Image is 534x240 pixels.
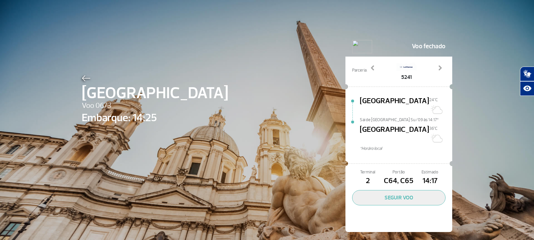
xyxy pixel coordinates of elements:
span: Estimado [415,169,446,175]
span: Embarque: 14:25 [82,110,228,126]
span: 24°C [429,97,438,103]
img: Sol com algumas nuvens [429,131,443,145]
span: C64, C65 [383,175,414,187]
span: 14:17 [415,175,446,187]
span: [GEOGRAPHIC_DATA] [82,81,228,105]
button: SEGUIR VOO [352,190,446,205]
img: Sol com muitas nuvens [429,103,443,116]
span: [GEOGRAPHIC_DATA] [360,124,429,145]
button: Abrir tradutor de língua de sinais. [520,67,534,81]
span: 5241 [396,73,417,81]
span: *Horáro local [360,145,452,152]
button: Abrir recursos assistivos. [520,81,534,96]
div: Plugin de acessibilidade da Hand Talk. [520,67,534,96]
span: [GEOGRAPHIC_DATA] [360,96,429,117]
span: Portão [383,169,414,175]
span: Voo 0673 [82,100,228,112]
span: Sai de [GEOGRAPHIC_DATA] Su/09 às 14:17* [360,117,452,121]
span: 36°C [429,126,438,131]
span: 2 [352,175,383,187]
span: Parceria: [352,67,367,74]
span: Voo fechado [412,40,446,53]
span: Terminal [352,169,383,175]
